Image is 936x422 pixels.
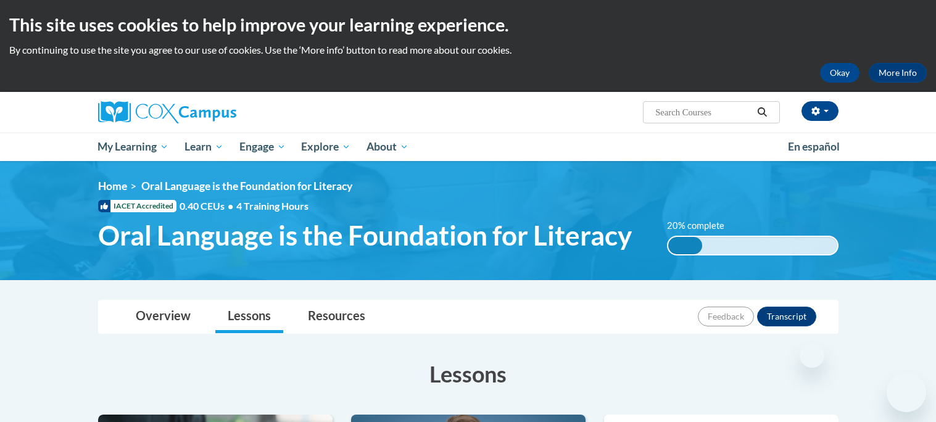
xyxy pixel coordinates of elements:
[9,12,927,37] h2: This site uses cookies to help improve your learning experience.
[98,101,236,123] img: Cox Campus
[215,300,283,333] a: Lessons
[358,133,416,161] a: About
[788,140,840,153] span: En español
[98,200,176,212] span: IACET Accredited
[820,63,859,83] button: Okay
[296,300,378,333] a: Resources
[887,373,926,412] iframe: Button to launch messaging window
[90,133,177,161] a: My Learning
[231,133,294,161] a: Engage
[757,307,816,326] button: Transcript
[180,199,236,213] span: 0.40 CEUs
[9,43,927,57] p: By continuing to use the site you agree to our use of cookies. Use the ‘More info’ button to read...
[668,237,702,254] div: 20% complete
[698,307,754,326] button: Feedback
[293,133,358,161] a: Explore
[239,139,286,154] span: Engage
[780,134,848,160] a: En español
[301,139,350,154] span: Explore
[800,343,824,368] iframe: Close message
[123,300,203,333] a: Overview
[667,219,738,233] label: 20% complete
[98,358,839,389] h3: Lessons
[184,139,223,154] span: Learn
[141,180,352,192] span: Oral Language is the Foundation for Literacy
[98,101,333,123] a: Cox Campus
[176,133,231,161] a: Learn
[97,139,168,154] span: My Learning
[367,139,408,154] span: About
[801,101,839,121] button: Account Settings
[98,219,632,252] span: Oral Language is the Foundation for Literacy
[654,105,753,120] input: Search Courses
[236,200,309,212] span: 4 Training Hours
[228,200,233,212] span: •
[869,63,927,83] a: More Info
[80,133,857,161] div: Main menu
[98,180,127,192] a: Home
[753,105,771,120] button: Search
